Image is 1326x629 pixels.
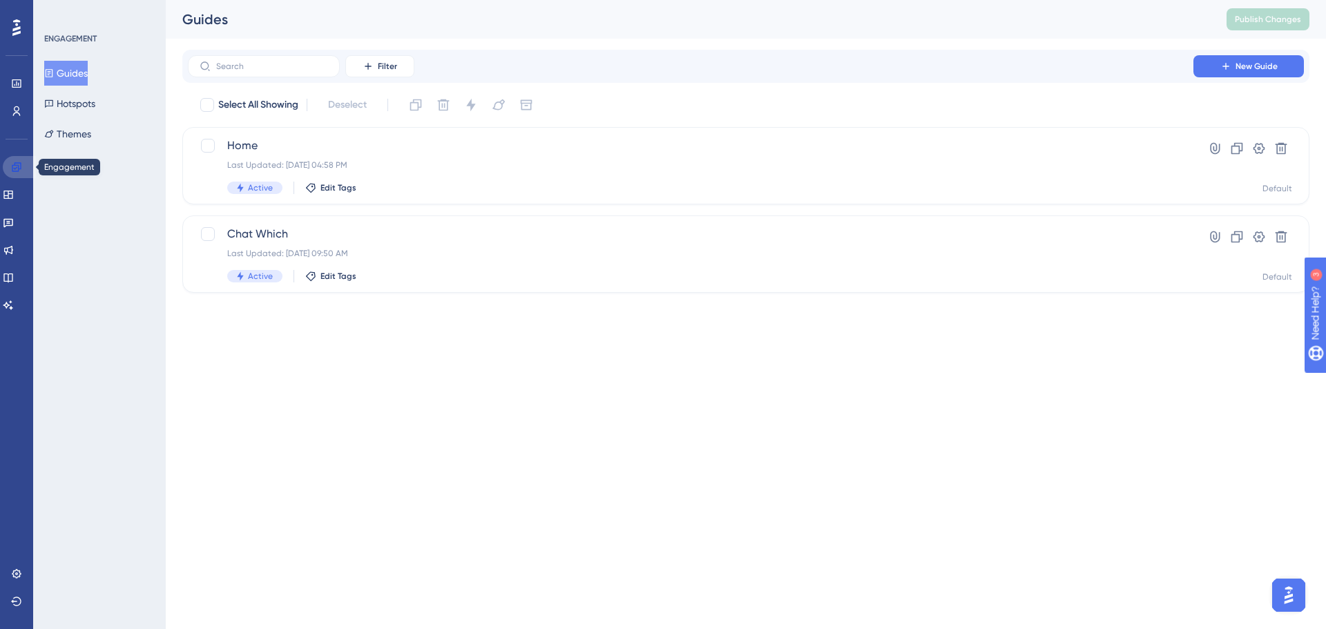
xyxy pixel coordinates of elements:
[378,61,397,72] span: Filter
[1193,55,1304,77] button: New Guide
[227,137,1154,154] span: Home
[316,93,379,117] button: Deselect
[44,122,91,146] button: Themes
[182,10,1192,29] div: Guides
[305,182,356,193] button: Edit Tags
[227,226,1154,242] span: Chat Which
[1262,271,1292,282] div: Default
[1227,8,1309,30] button: Publish Changes
[345,55,414,77] button: Filter
[248,182,273,193] span: Active
[44,33,97,44] div: ENGAGEMENT
[44,91,95,116] button: Hotspots
[32,3,86,20] span: Need Help?
[96,7,100,18] div: 3
[248,271,273,282] span: Active
[1262,183,1292,194] div: Default
[216,61,328,71] input: Search
[1268,574,1309,616] iframe: UserGuiding AI Assistant Launcher
[227,159,1154,171] div: Last Updated: [DATE] 04:58 PM
[320,182,356,193] span: Edit Tags
[328,97,367,113] span: Deselect
[1235,14,1301,25] span: Publish Changes
[227,248,1154,259] div: Last Updated: [DATE] 09:50 AM
[1236,61,1278,72] span: New Guide
[320,271,356,282] span: Edit Tags
[44,61,88,86] button: Guides
[305,271,356,282] button: Edit Tags
[218,97,298,113] span: Select All Showing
